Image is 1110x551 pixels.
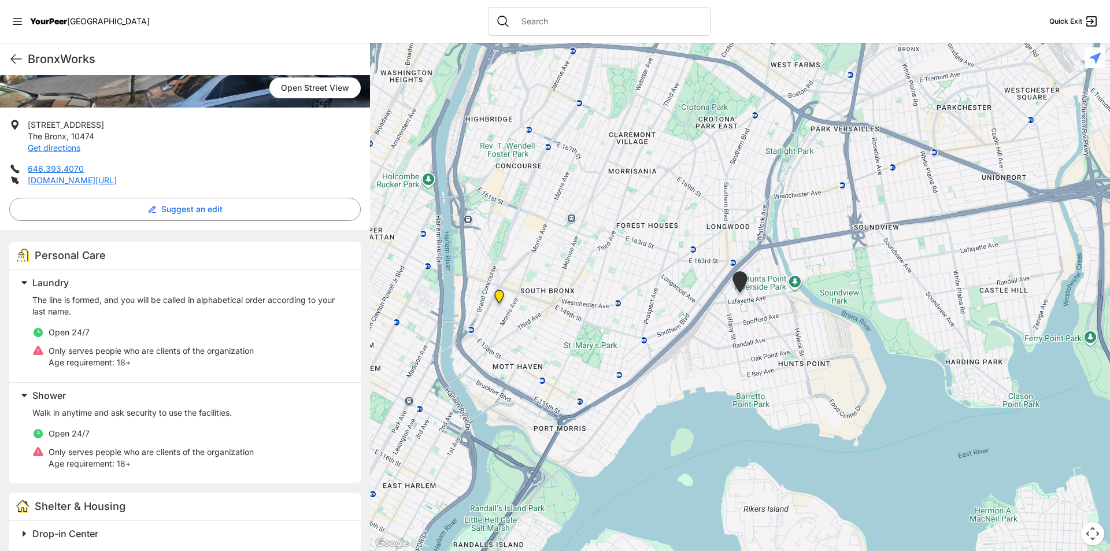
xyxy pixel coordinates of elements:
a: Quick Exit [1049,14,1098,28]
span: Open 24/7 [49,327,90,337]
span: The Bronx [28,131,66,141]
div: Living Room 24-Hour Drop-In Center [730,271,750,297]
p: 18+ [49,357,254,368]
button: Map camera controls [1081,522,1104,545]
span: YourPeer [30,16,67,26]
span: Shelter & Housing [35,500,125,512]
button: Suggest an edit [9,198,361,221]
img: Google [373,536,411,551]
span: Personal Care [35,249,106,261]
span: Shower [32,390,66,401]
span: Age requirement: [49,458,114,468]
a: 646.393.4070 [28,164,84,173]
p: 18+ [49,458,254,469]
p: Walk in anytime and ask security to use the facilities. [32,407,347,419]
span: Laundry [32,277,69,289]
a: Get directions [28,143,80,153]
span: Age requirement: [49,357,114,367]
span: Only serves people who are clients of the organization [49,447,254,457]
a: YourPeer[GEOGRAPHIC_DATA] [30,18,150,25]
span: , [66,131,69,141]
a: Open this area in Google Maps (opens a new window) [373,536,411,551]
span: Drop-in Center [32,528,98,539]
span: Open 24/7 [49,428,90,438]
h1: BronxWorks [28,51,361,67]
a: Open Street View [269,77,361,98]
p: The line is formed, and you will be called in alphabetical order according to your last name. [32,294,347,317]
input: Search [515,16,703,27]
span: 10474 [71,131,94,141]
div: Harm Reduction Center [492,290,506,308]
span: [GEOGRAPHIC_DATA] [67,16,150,26]
a: [DOMAIN_NAME][URL] [28,175,117,185]
span: [STREET_ADDRESS] [28,120,104,130]
span: Suggest an edit [161,204,223,215]
span: Only serves people who are clients of the organization [49,346,254,356]
span: Quick Exit [1049,17,1082,26]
